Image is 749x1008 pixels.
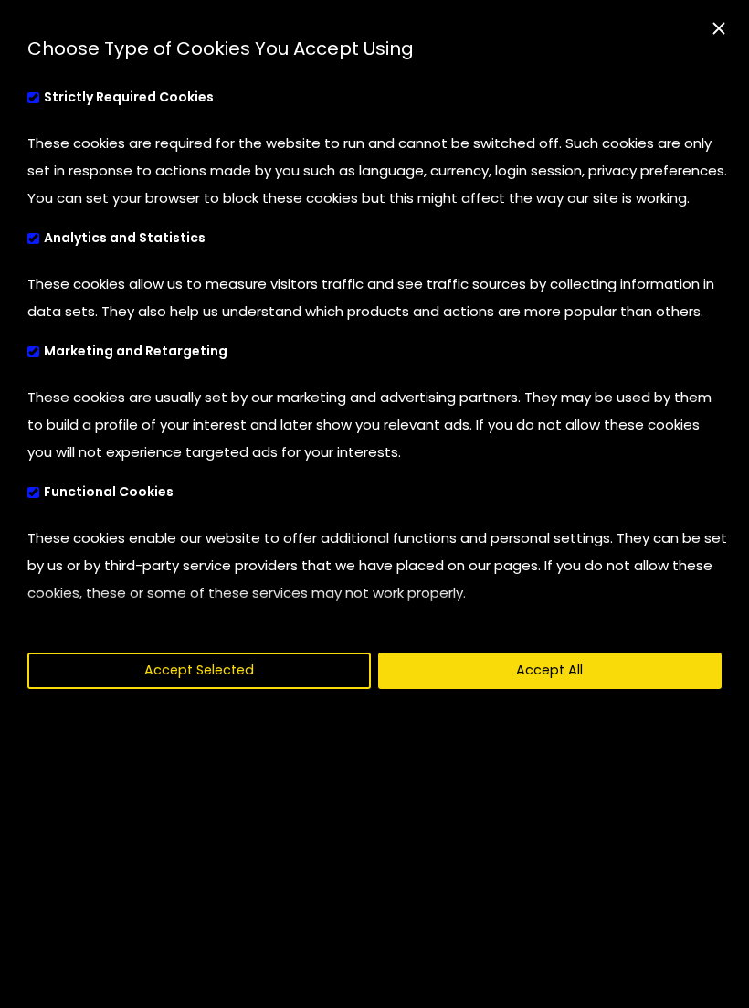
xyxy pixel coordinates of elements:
[699,9,739,49] button: Close
[27,80,262,116] label: Strictly Required Cookies
[27,653,371,689] button: Accept Selected
[27,384,727,466] p: These cookies are usually set by our marketing and advertising partners. They may be used by them...
[27,475,222,511] label: Functional Cookies
[27,334,276,370] label: Marketing and Retargeting
[27,130,727,212] p: These cookies are required for the website to run and cannot be switched off. Such cookies are on...
[27,221,254,257] label: Analytics and Statistics
[27,271,727,325] p: These cookies allow us to measure visitors traffic and see traffic sources by collecting informat...
[27,37,722,62] p: Choose Type of Cookies You Accept Using
[27,525,727,607] p: These cookies enable our website to offer additional functions and personal settings. They can be...
[378,653,722,689] button: Accept All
